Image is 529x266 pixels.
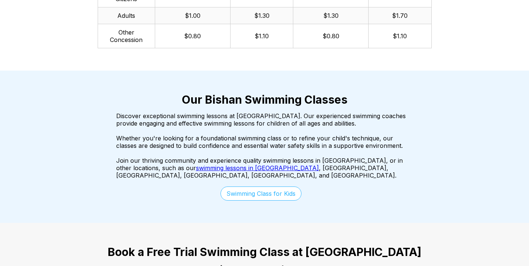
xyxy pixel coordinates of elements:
[369,7,431,24] td: $1.70
[230,24,293,48] td: $1.10
[98,24,155,48] td: Other Concession
[293,24,369,48] td: $0.80
[369,24,431,48] td: $1.10
[155,24,230,48] td: $0.80
[98,7,155,24] td: Adults
[196,164,319,172] a: swimming lessons in [GEOGRAPHIC_DATA]
[155,7,230,24] td: $1.00
[230,7,293,24] td: $1.30
[116,112,413,179] div: Discover exceptional swimming lessons at [GEOGRAPHIC_DATA]. Our experienced swimming coaches prov...
[293,7,369,24] td: $1.30
[221,186,301,201] a: Swimming Class for Kids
